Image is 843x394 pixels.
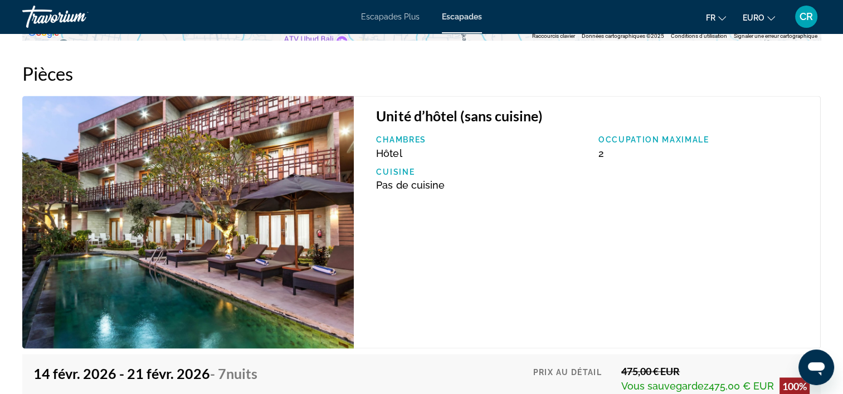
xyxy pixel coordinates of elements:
span: - 7 [210,365,257,382]
iframe: Bouton de lancement de la fenêtre de messagerie [798,349,834,385]
span: Fr [706,13,715,22]
button: Changer la langue [706,9,726,26]
button: Changer de devise [743,9,775,26]
span: CR [800,11,813,22]
a: Conditions d’utilisation (s’ouvre dans un nouvel onglet) [671,33,727,39]
span: EURO [743,13,764,22]
font: 475,00 € EUR [621,365,680,377]
span: 2 [598,147,604,159]
p: Chambres [376,135,587,144]
a: Escapades [442,12,482,21]
h3: Unité d’hôtel (sans cuisine) [376,107,809,124]
h4: 14 févr. 2026 - 21 févr. 2026 [33,365,257,382]
span: Vous sauvegardez [621,380,709,392]
button: Menu utilisateur [792,5,821,28]
a: Escapades Plus [361,12,420,21]
button: Raccourcis clavier [532,32,575,40]
span: Données cartographiques ©2025 [582,33,664,39]
span: Hôtel [376,147,402,159]
p: Cuisine [376,168,587,176]
span: Pas de cuisine [376,179,444,191]
p: Occupation maximale [598,135,809,144]
font: 475,00 € EUR [709,380,774,392]
span: nuits [226,365,257,382]
h2: Pièces [22,62,821,85]
a: Travorium [22,2,134,31]
a: Signaler une erreur cartographique [734,33,817,39]
img: Retraite Mayura Ubud [22,96,354,348]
